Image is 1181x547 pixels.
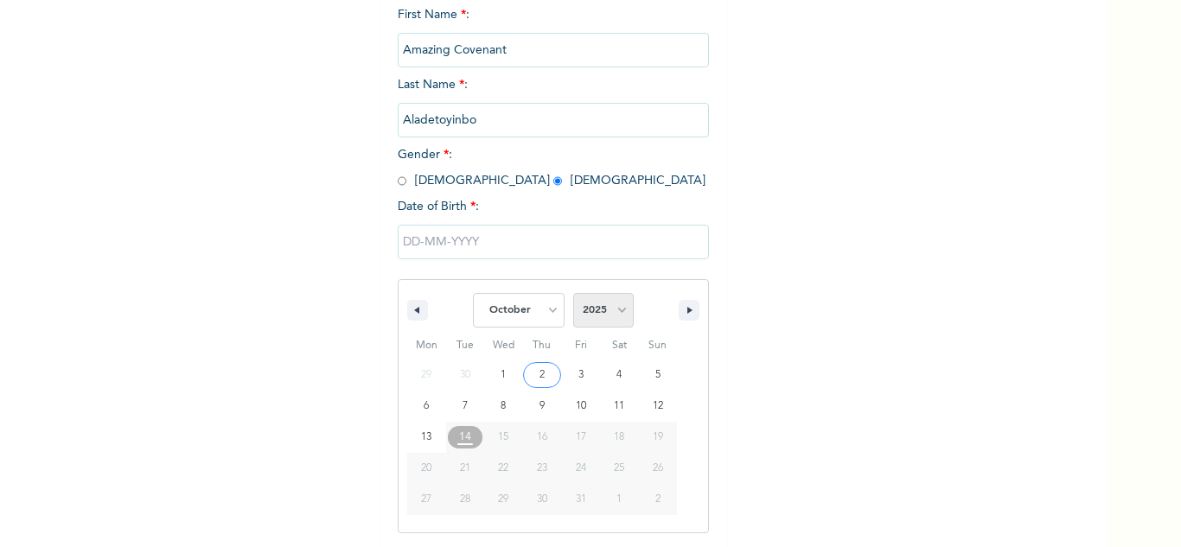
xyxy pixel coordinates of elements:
button: 27 [407,484,446,515]
button: 31 [561,484,600,515]
span: 1 [501,359,506,391]
span: 5 [655,359,661,391]
input: Enter your first name [398,33,709,67]
button: 19 [638,422,677,453]
button: 23 [523,453,562,484]
button: 9 [523,391,562,422]
button: 22 [484,453,523,484]
button: 11 [600,391,639,422]
button: 25 [600,453,639,484]
span: 24 [576,453,586,484]
button: 7 [446,391,485,422]
button: 5 [638,359,677,391]
button: 8 [484,391,523,422]
span: 18 [614,422,624,453]
button: 17 [561,422,600,453]
span: Date of Birth : [398,198,479,216]
span: 20 [421,453,431,484]
button: 24 [561,453,600,484]
button: 6 [407,391,446,422]
button: 13 [407,422,446,453]
button: 30 [523,484,562,515]
button: 3 [561,359,600,391]
span: 16 [537,422,547,453]
button: 21 [446,453,485,484]
button: 14 [446,422,485,453]
button: 4 [600,359,639,391]
span: Thu [523,332,562,359]
span: Wed [484,332,523,359]
span: 30 [537,484,547,515]
span: Gender : [DEMOGRAPHIC_DATA] [DEMOGRAPHIC_DATA] [398,149,705,187]
span: Last Name : [398,79,709,126]
input: DD-MM-YYYY [398,225,709,259]
span: 4 [616,359,622,391]
span: 17 [576,422,586,453]
span: Sat [600,332,639,359]
button: 18 [600,422,639,453]
span: Mon [407,332,446,359]
span: First Name : [398,9,709,56]
span: 31 [576,484,586,515]
button: 16 [523,422,562,453]
span: 2 [539,359,545,391]
span: 13 [421,422,431,453]
span: 11 [614,391,624,422]
span: 22 [498,453,508,484]
span: 19 [653,422,663,453]
span: 3 [578,359,584,391]
span: 7 [463,391,468,422]
span: 6 [424,391,429,422]
span: 29 [498,484,508,515]
button: 26 [638,453,677,484]
span: Sun [638,332,677,359]
span: 26 [653,453,663,484]
span: 21 [460,453,470,484]
span: 8 [501,391,506,422]
span: Fri [561,332,600,359]
span: 12 [653,391,663,422]
button: 15 [484,422,523,453]
span: 28 [460,484,470,515]
button: 28 [446,484,485,515]
span: 25 [614,453,624,484]
span: 23 [537,453,547,484]
button: 12 [638,391,677,422]
button: 1 [484,359,523,391]
span: 27 [421,484,431,515]
button: 10 [561,391,600,422]
button: 29 [484,484,523,515]
button: 20 [407,453,446,484]
button: 2 [523,359,562,391]
span: Tue [446,332,485,359]
span: 15 [498,422,508,453]
span: 14 [459,422,471,453]
span: 9 [539,391,545,422]
input: Enter your last name [398,103,709,137]
span: 10 [576,391,586,422]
